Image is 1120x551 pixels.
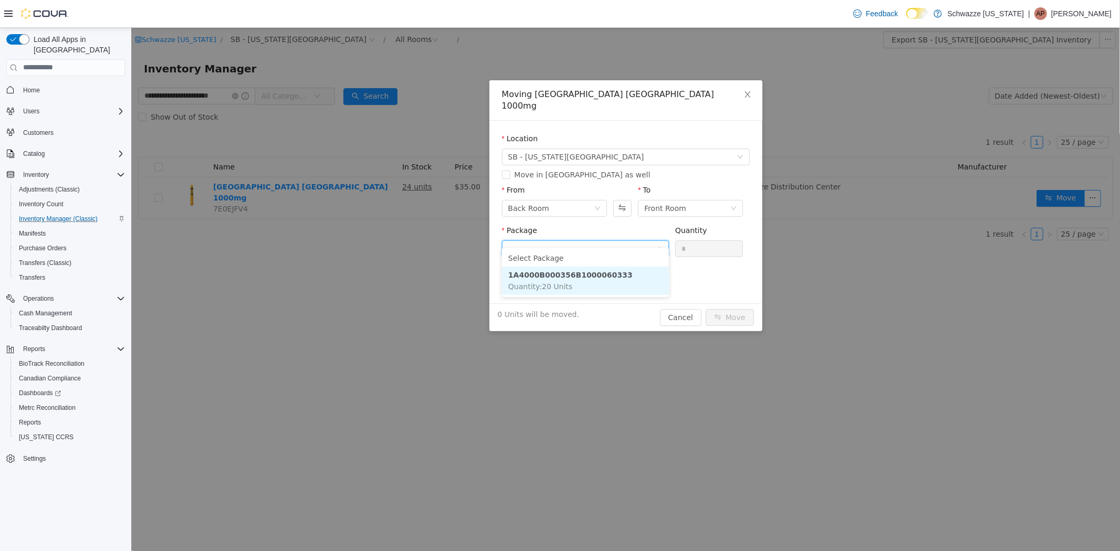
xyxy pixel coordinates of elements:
label: To [507,158,519,166]
button: Catalog [2,146,129,161]
a: Manifests [15,227,50,240]
span: Adjustments (Classic) [15,183,125,196]
button: Users [19,105,44,118]
span: Users [23,107,39,115]
span: Purchase Orders [19,244,67,252]
span: Transfers [15,271,125,284]
button: Transfers (Classic) [11,256,129,270]
a: BioTrack Reconciliation [15,357,89,370]
span: Catalog [19,147,125,160]
span: Manifests [19,229,46,238]
div: Front Room [513,173,555,188]
span: Load All Apps in [GEOGRAPHIC_DATA] [29,34,125,55]
button: Metrc Reconciliation [11,400,129,415]
span: SB - Colorado Springs [377,121,513,137]
label: Package [371,198,406,207]
button: [US_STATE] CCRS [11,430,129,444]
span: Manifests [15,227,125,240]
div: Amber Palubeskie [1034,7,1047,20]
div: Moving [GEOGRAPHIC_DATA] [GEOGRAPHIC_DATA] 1000mg [371,61,619,84]
p: [PERSON_NAME] [1051,7,1112,20]
button: Settings [2,451,129,466]
button: Home [2,82,129,98]
span: 0 Units will be moved. [367,281,448,292]
input: Dark Mode [906,8,928,19]
button: Purchase Orders [11,241,129,256]
span: Home [19,83,125,97]
span: Transfers (Classic) [19,259,71,267]
span: Reports [19,343,125,355]
li: 1A4000B000356B1000060333 [371,239,538,267]
button: Operations [19,292,58,305]
a: Adjustments (Classic) [15,183,84,196]
span: Dashboards [19,389,61,397]
span: Cash Management [19,309,72,317]
button: Cash Management [11,306,129,321]
a: Dashboards [11,386,129,400]
span: Users [19,105,125,118]
button: BioTrack Reconciliation [11,356,129,371]
i: icon: down [606,126,612,133]
span: Inventory [19,168,125,181]
span: Transfers (Classic) [15,257,125,269]
span: Inventory Manager (Classic) [19,215,98,223]
a: Traceabilty Dashboard [15,322,86,334]
i: icon: close [612,62,621,71]
span: Operations [23,294,54,303]
label: Quantity [544,198,576,207]
span: Catalog [23,150,45,158]
button: Manifests [11,226,129,241]
a: Dashboards [15,387,65,399]
span: Adjustments (Classic) [19,185,80,194]
button: Canadian Compliance [11,371,129,386]
span: Reports [23,345,45,353]
span: AP [1037,7,1045,20]
a: Feedback [849,3,902,24]
span: Operations [19,292,125,305]
input: Package [377,214,525,230]
button: Inventory Manager (Classic) [11,211,129,226]
span: Home [23,86,40,94]
span: Traceabilty Dashboard [19,324,82,332]
label: From [371,158,394,166]
li: Select Package [371,222,538,239]
button: Inventory Count [11,197,129,211]
a: Canadian Compliance [15,372,85,385]
span: Metrc Reconciliation [19,404,76,412]
img: Cova [21,8,68,19]
button: Reports [19,343,49,355]
span: Reports [19,418,41,427]
i: icon: down [599,177,605,185]
button: Reports [11,415,129,430]
span: Purchase Orders [15,242,125,255]
p: | [1028,7,1030,20]
i: icon: down [525,218,531,225]
a: Inventory Count [15,198,68,210]
span: BioTrack Reconciliation [19,359,85,368]
a: Settings [19,452,50,465]
a: Cash Management [15,307,76,320]
div: Back Room [377,173,418,188]
span: Customers [19,126,125,139]
a: Transfers (Classic) [15,257,76,269]
button: Close [602,52,631,82]
button: Operations [2,291,129,306]
span: Inventory Count [15,198,125,210]
span: Quantity : 20 Units [377,255,441,263]
button: Cancel [529,281,570,298]
button: Traceabilty Dashboard [11,321,129,335]
span: Traceabilty Dashboard [15,322,125,334]
button: icon: swapMove [574,281,623,298]
a: Purchase Orders [15,242,71,255]
span: BioTrack Reconciliation [15,357,125,370]
span: Inventory Count [19,200,64,208]
span: Metrc Reconciliation [15,401,125,414]
i: icon: down [463,177,469,185]
span: Settings [23,454,46,463]
button: Reports [2,342,129,356]
p: Schwazze [US_STATE] [947,7,1024,20]
a: Transfers [15,271,49,284]
span: Transfers [19,273,45,282]
button: Inventory [2,167,129,182]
